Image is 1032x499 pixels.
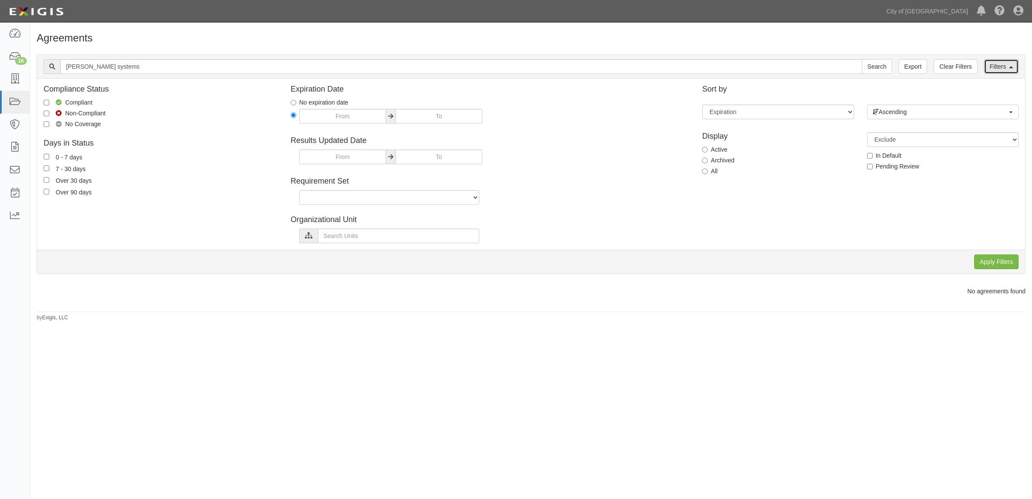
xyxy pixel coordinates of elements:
input: 0 - 7 days [44,154,49,159]
div: Over 90 days [56,187,92,197]
label: No Coverage [44,120,101,128]
input: No Coverage [44,121,49,127]
label: Non-Compliant [44,109,105,118]
h4: Days in Status [44,139,278,148]
input: Search [60,59,862,74]
a: Export [899,59,927,74]
input: No expiration date [291,100,296,105]
input: From [299,109,386,124]
input: In Default [867,153,873,159]
h4: Sort by [702,85,1019,94]
img: logo-5460c22ac91f19d4615b14bd174203de0afe785f0fc80cf4dbbc73dc1793850b.png [6,4,66,19]
div: 0 - 7 days [56,152,82,162]
h4: Compliance Status [44,85,278,94]
label: All [702,167,718,175]
h4: Expiration Date [291,85,689,94]
label: Compliant [44,98,92,107]
label: Pending Review [867,162,919,171]
small: by [37,314,68,321]
input: Pending Review [867,164,873,169]
input: Compliant [44,100,49,105]
span: Ascending [873,108,1007,116]
input: Search Units [318,229,479,243]
label: Active [702,145,727,154]
a: Clear Filters [934,59,977,74]
label: In Default [867,151,902,160]
input: Over 30 days [44,177,49,183]
h4: Organizational Unit [291,216,689,224]
h4: Requirement Set [291,177,689,186]
div: No agreements found [30,287,1032,296]
input: Search [862,59,892,74]
input: Apply Filters [974,254,1019,269]
label: No expiration date [291,98,348,107]
div: Over 30 days [56,175,92,185]
input: Active [702,147,708,153]
input: From [299,149,386,164]
input: Archived [702,158,708,163]
button: Ascending [867,105,1019,119]
div: 7 - 30 days [56,164,85,173]
input: To [396,109,482,124]
a: City of [GEOGRAPHIC_DATA] [882,3,972,20]
label: Archived [702,156,734,165]
input: To [396,149,482,164]
h1: Agreements [37,32,1026,44]
a: Exigis, LLC [42,315,68,321]
input: All [702,168,708,174]
input: 7 - 30 days [44,165,49,171]
input: Non-Compliant [44,111,49,116]
h4: Display [702,132,854,141]
i: Help Center - Complianz [994,6,1005,16]
input: Over 90 days [44,189,49,194]
h4: Results Updated Date [291,137,689,145]
div: 16 [15,57,27,65]
a: Filters [984,59,1019,74]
